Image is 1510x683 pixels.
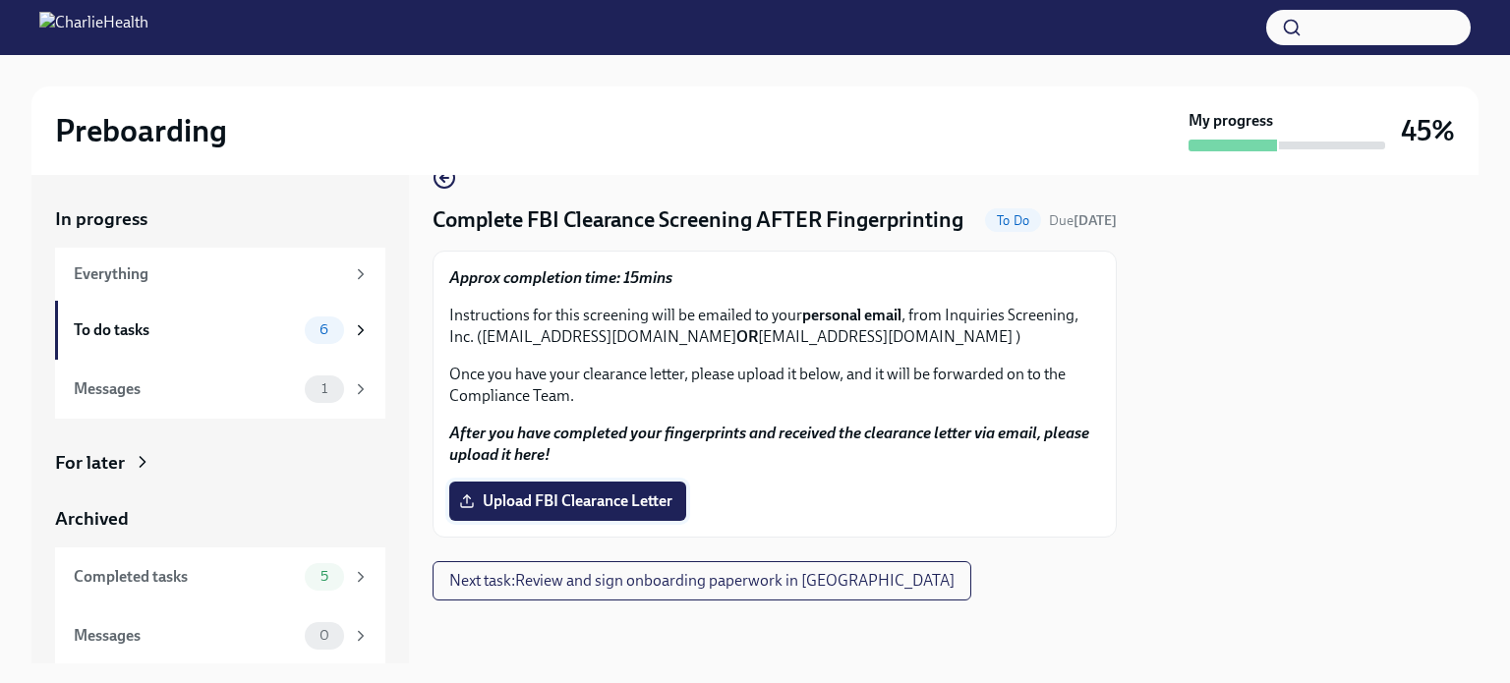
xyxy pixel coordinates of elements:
[74,566,297,588] div: Completed tasks
[74,263,344,285] div: Everything
[1049,212,1117,229] span: Due
[1074,212,1117,229] strong: [DATE]
[55,360,385,419] a: Messages1
[449,268,672,287] strong: Approx completion time: 15mins
[55,506,385,532] a: Archived
[39,12,148,43] img: CharlieHealth
[55,606,385,665] a: Messages0
[55,301,385,360] a: To do tasks6
[433,561,971,600] button: Next task:Review and sign onboarding paperwork in [GEOGRAPHIC_DATA]
[55,206,385,232] a: In progress
[308,322,340,337] span: 6
[449,305,1100,348] p: Instructions for this screening will be emailed to your , from Inquiries Screening, Inc. ([EMAIL_...
[55,450,125,476] div: For later
[736,327,758,346] strong: OR
[1189,110,1273,132] strong: My progress
[463,491,672,511] span: Upload FBI Clearance Letter
[308,628,341,643] span: 0
[55,111,227,150] h2: Preboarding
[74,319,297,341] div: To do tasks
[985,213,1041,228] span: To Do
[309,569,340,584] span: 5
[310,381,339,396] span: 1
[449,571,955,591] span: Next task : Review and sign onboarding paperwork in [GEOGRAPHIC_DATA]
[433,205,963,235] h4: Complete FBI Clearance Screening AFTER Fingerprinting
[449,424,1089,464] strong: After you have completed your fingerprints and received the clearance letter via email, please up...
[449,482,686,521] label: Upload FBI Clearance Letter
[1049,211,1117,230] span: September 8th, 2025 09:00
[449,364,1100,407] p: Once you have your clearance letter, please upload it below, and it will be forwarded on to the C...
[802,306,901,324] strong: personal email
[55,248,385,301] a: Everything
[74,378,297,400] div: Messages
[55,547,385,606] a: Completed tasks5
[1401,113,1455,148] h3: 45%
[55,450,385,476] a: For later
[74,625,297,647] div: Messages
